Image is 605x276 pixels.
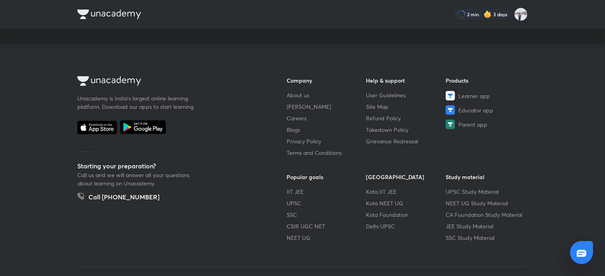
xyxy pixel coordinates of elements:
img: Parent app [446,120,455,129]
a: Careers [287,114,366,122]
h6: Popular goals [287,173,366,181]
a: NEET UG [287,234,366,242]
a: Takedown Policy [366,125,446,134]
span: Learner app [458,92,490,100]
a: Educator app [446,105,525,115]
a: SSC [287,210,366,219]
a: Grievance Redressal [366,137,446,145]
img: Company Logo [77,76,141,86]
a: CA Foundation Study Material [446,210,525,219]
h6: Company [287,76,366,85]
img: Educator app [446,105,455,115]
h5: Starting your preparation? [77,161,261,171]
h5: Call [PHONE_NUMBER] [88,192,159,203]
a: Delhi UPSC [366,222,446,230]
a: Site Map [366,102,446,111]
h6: Help & support [366,76,446,85]
img: Learner app [446,91,455,100]
a: Blogs [287,125,366,134]
a: Refund Policy [366,114,446,122]
a: JEE Study Material [446,222,525,230]
a: Kota IIT JEE [366,187,446,196]
p: Call us and we will answer all your questions about learning on Unacademy [77,171,196,187]
a: NEET UG Study Material [446,199,525,207]
a: Learner app [446,91,525,100]
a: IIT JEE [287,187,366,196]
a: SSC Study Material [446,234,525,242]
span: Careers [287,114,306,122]
a: Kota Foundation [366,210,446,219]
img: Company Logo [77,10,141,19]
a: Privacy Policy [287,137,366,145]
img: streak [484,10,492,18]
a: UPSC Study Material [446,187,525,196]
a: UPSC [287,199,366,207]
a: CSIR UGC NET [287,222,366,230]
a: Call [PHONE_NUMBER] [77,192,159,203]
h6: [GEOGRAPHIC_DATA] [366,173,446,181]
a: About us [287,91,366,99]
a: Company Logo [77,76,261,88]
h6: Study material [446,173,525,181]
a: Parent app [446,120,525,129]
span: Parent app [458,120,487,129]
p: Unacademy is India’s largest online learning platform. Download our apps to start learning [77,94,196,111]
a: User Guidelines [366,91,446,99]
span: Educator app [458,106,493,114]
a: Kota NEET UG [366,199,446,207]
img: Nikhil [514,8,528,21]
h6: Products [446,76,525,85]
a: [PERSON_NAME] [287,102,366,111]
a: Terms and Conditions [287,149,366,157]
